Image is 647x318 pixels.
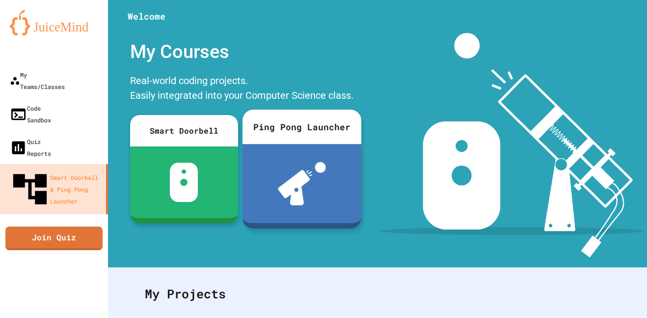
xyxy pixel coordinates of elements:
[243,110,361,144] div: Ping Pong Launcher
[10,102,51,126] div: Code Sandbox
[170,163,198,202] img: sdb-white.svg
[10,69,65,92] div: My Teams/Classes
[10,169,102,209] div: Smart Doorbell & Ping Pong Launcher
[380,33,644,258] img: banner-image-my-projects.png
[125,71,361,108] div: Real-world coding projects. Easily integrated into your Computer Science class.
[130,115,238,146] div: Smart Doorbell
[125,33,361,71] div: My Courses
[10,136,51,159] div: Quiz Reports
[5,227,103,250] a: Join Quiz
[135,275,620,313] div: My Projects
[10,10,98,35] img: logo-orange.svg
[278,162,326,205] img: ppl-with-ball.png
